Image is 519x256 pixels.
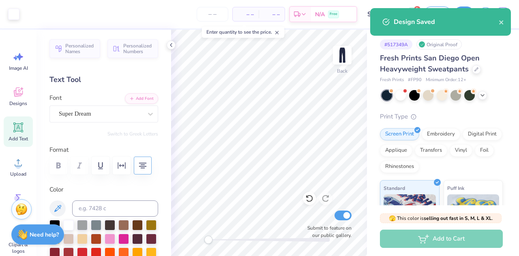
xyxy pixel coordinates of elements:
div: Original Proof [416,39,462,49]
div: Foil [475,144,494,157]
span: N/A [315,10,325,19]
div: Print Type [380,112,503,121]
span: Add Text [9,136,28,142]
input: e.g. 7428 c [72,200,158,217]
span: Free [330,11,337,17]
button: Personalized Numbers [107,39,158,58]
img: Back [334,47,350,63]
span: Upload [10,171,26,177]
span: # FP90 [408,77,422,84]
span: Fresh Prints [380,77,404,84]
span: Personalized Numbers [123,43,153,54]
span: Minimum Order: 12 + [426,77,466,84]
div: Digital Print [463,128,502,140]
input: Untitled Design [361,6,401,22]
div: Back [337,67,347,75]
div: Rhinestones [380,161,419,173]
span: 1 [414,6,420,13]
button: Add Font [125,93,158,104]
button: Switch to Greek Letters [107,131,158,137]
div: Screen Print [380,128,419,140]
label: Font [49,93,62,103]
label: Color [49,185,158,194]
div: Embroidery [422,128,460,140]
span: – – [238,10,254,19]
strong: selling out fast in S, M, L & XL [424,215,492,222]
span: – – [264,10,280,19]
div: # 517349A [380,39,412,49]
span: Clipart & logos [5,241,32,254]
input: – – [197,7,228,22]
strong: Need help? [30,231,59,239]
span: 🫣 [389,215,396,222]
div: Enter quantity to see the price. [202,26,284,38]
button: Personalized Names [49,39,100,58]
span: Designs [9,100,27,107]
span: Personalized Names [65,43,95,54]
label: Format [49,145,158,155]
span: This color is . [389,215,493,222]
span: Puff Ink [447,184,464,192]
img: Puff Ink [447,194,500,235]
div: Applique [380,144,412,157]
div: Transfers [415,144,447,157]
label: Submit to feature on our public gallery. [303,224,352,239]
img: Standard [384,194,436,235]
div: Text Tool [49,74,158,85]
div: Accessibility label [204,236,212,244]
div: Vinyl [450,144,472,157]
span: Image AI [9,65,28,71]
button: close [499,17,504,27]
div: Design Saved [394,17,499,27]
span: Standard [384,184,405,192]
span: Fresh Prints San Diego Open Heavyweight Sweatpants [380,53,480,74]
